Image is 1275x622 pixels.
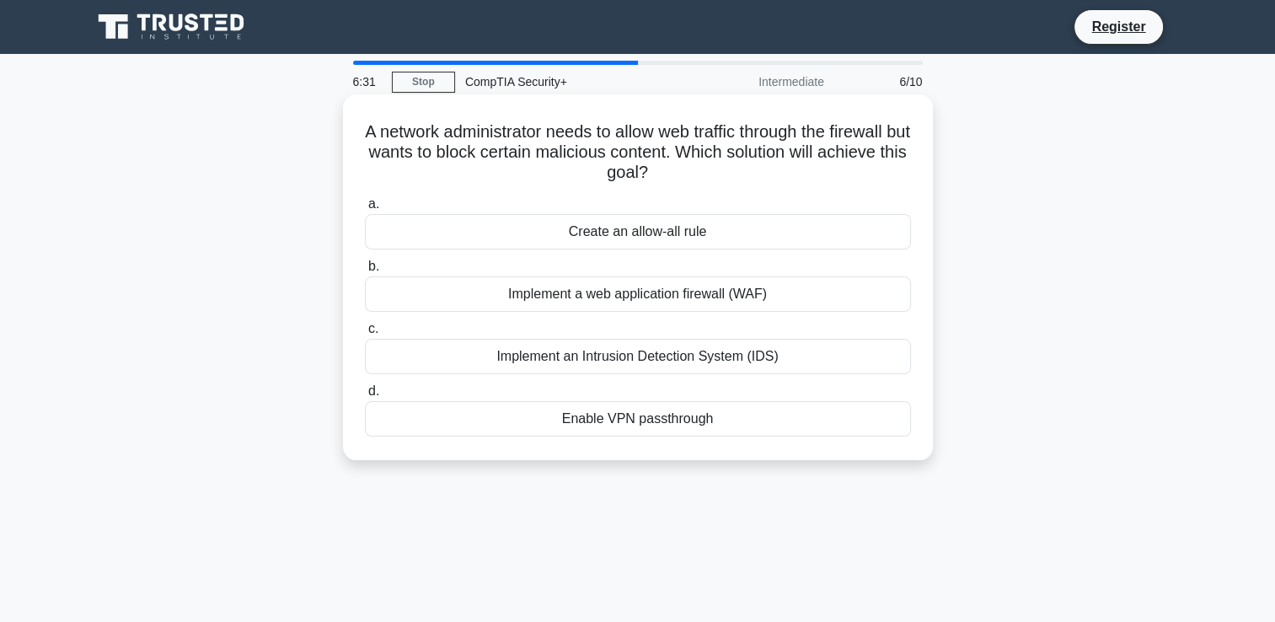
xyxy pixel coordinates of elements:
[1081,16,1155,37] a: Register
[368,196,379,211] span: a.
[365,401,911,437] div: Enable VPN passthrough
[687,65,834,99] div: Intermediate
[455,65,687,99] div: CompTIA Security+
[834,65,933,99] div: 6/10
[365,276,911,312] div: Implement a web application firewall (WAF)
[365,339,911,374] div: Implement an Intrusion Detection System (IDS)
[392,72,455,93] a: Stop
[343,65,392,99] div: 6:31
[363,121,913,184] h5: A network administrator needs to allow web traffic through the firewall but wants to block certai...
[365,214,911,249] div: Create an allow-all rule
[368,321,378,335] span: c.
[368,259,379,273] span: b.
[368,383,379,398] span: d.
